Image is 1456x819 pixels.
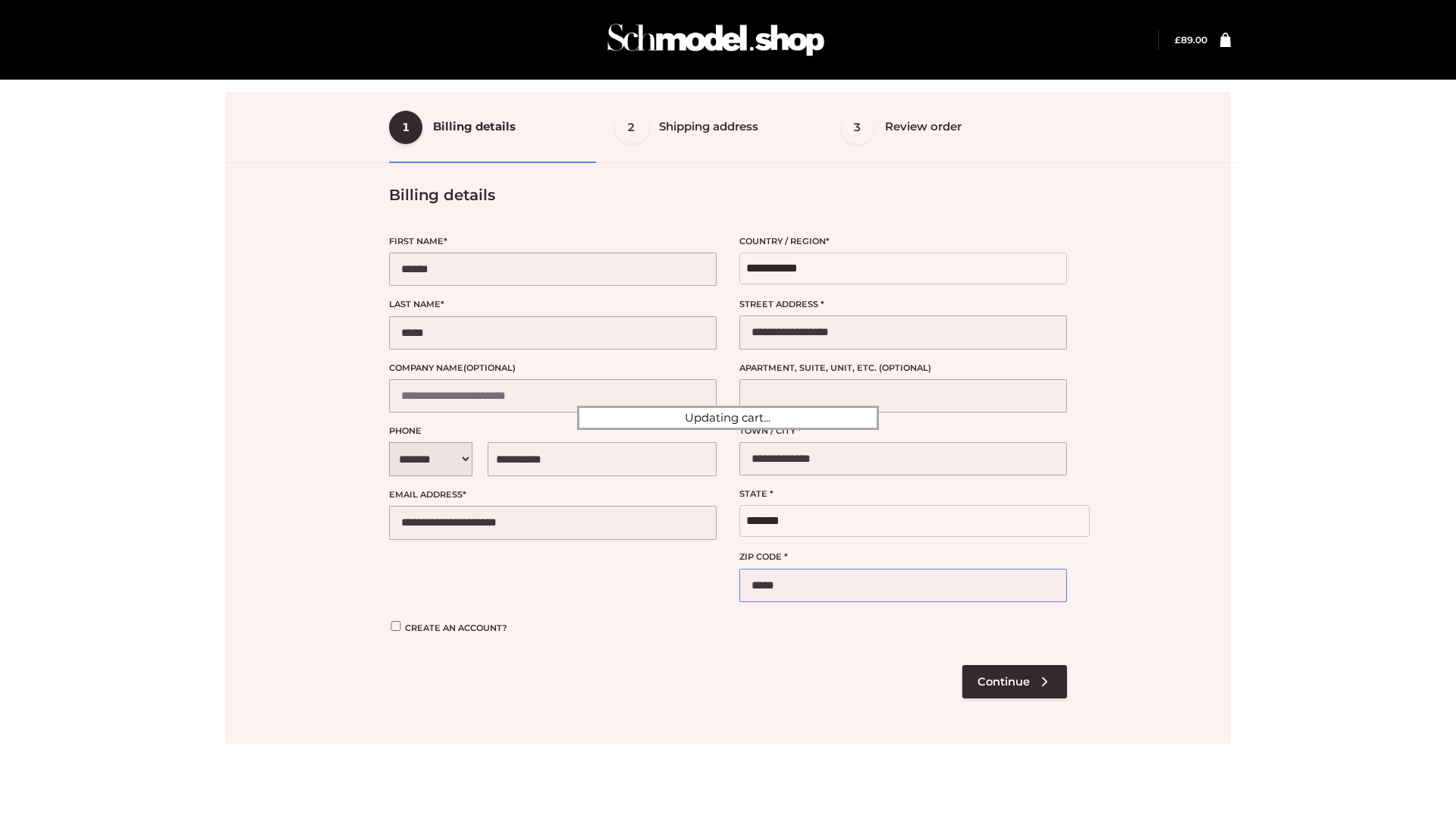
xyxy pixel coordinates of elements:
img: Schmodel Admin 964 [602,10,830,70]
div: Updating cart... [577,406,879,430]
bdi: 89.00 [1175,34,1207,45]
span: £ [1175,34,1181,45]
a: £89.00 [1175,34,1207,45]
